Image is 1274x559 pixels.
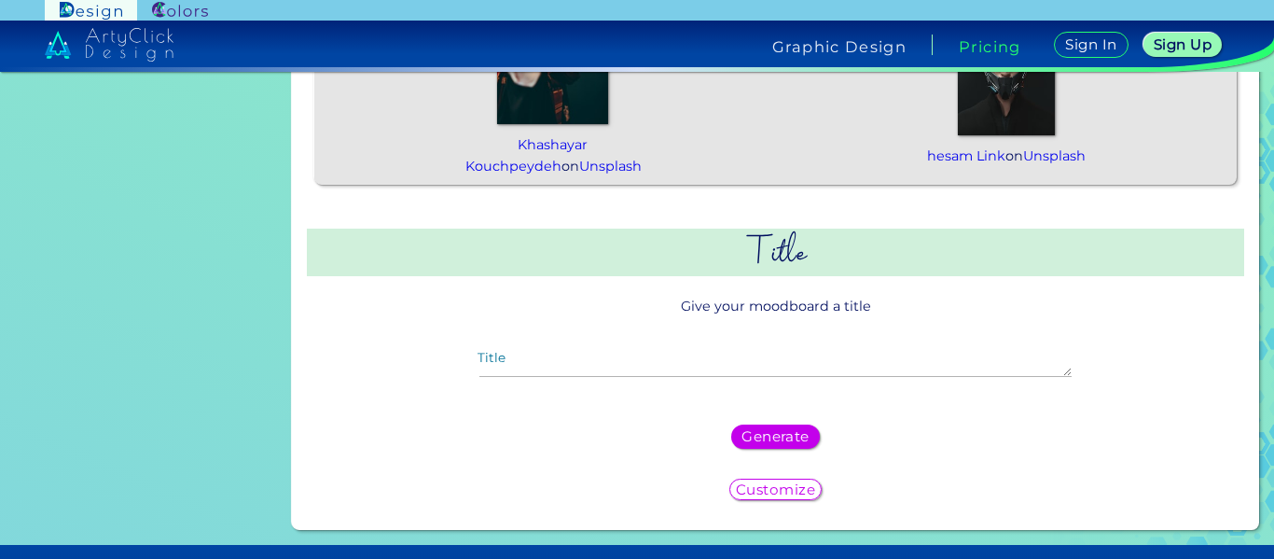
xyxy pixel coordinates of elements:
img: ArtyClick Colors logo [152,2,208,20]
h5: Customize [740,483,811,496]
a: Khashayar Kouchpeydeh [465,136,588,175]
a: Sign Up [1147,34,1218,56]
h4: Graphic Design [772,39,907,54]
img: artyclick_design_logo_white_combined_path.svg [45,28,173,62]
a: Pricing [959,39,1021,54]
h5: Sign Up [1156,38,1209,51]
p: Give your moodboard a title [307,289,1244,324]
h2: Title [307,229,1244,276]
p: on [465,134,640,177]
h5: Sign In [1068,38,1115,51]
a: hesam Link [927,147,1005,164]
a: Unsplash [579,158,642,175]
h5: Generate [745,430,806,443]
a: Unsplash [1023,147,1086,164]
label: Title [478,352,505,365]
p: on [927,146,1086,167]
a: Sign In [1058,33,1125,57]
